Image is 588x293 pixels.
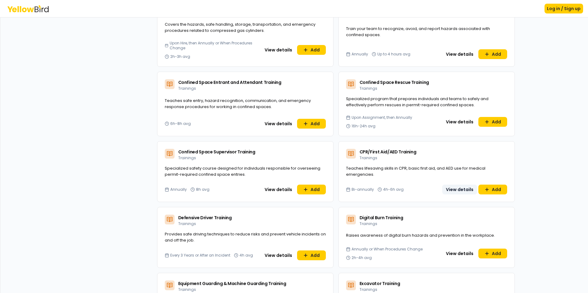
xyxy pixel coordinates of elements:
span: Defensive Driver Training [178,215,232,221]
button: Add [297,250,326,260]
span: Trainings [178,155,196,160]
button: Add [478,185,507,194]
span: Up to 4 hours avg [377,52,410,57]
button: Add [297,185,326,194]
span: Upon Hire, then Annually or When Procedures Change [170,41,258,51]
span: Annually or When Procedures Change [352,247,423,252]
span: Trainings [178,287,196,292]
span: Annually [170,187,187,192]
span: Bi-annually [352,187,374,192]
span: 6h-8h avg [170,121,191,126]
span: Digital Burn Training [360,215,403,221]
span: Confined Space Supervisor Training [178,149,255,155]
button: View details [442,117,477,127]
button: View details [261,250,296,260]
button: Add [478,249,507,258]
span: Every 3 Years or After an Incident [170,253,230,258]
button: View details [261,45,296,55]
span: Trainings [360,86,377,91]
button: Add [478,117,507,127]
button: View details [261,185,296,194]
span: Raises awareness of digital burn hazards and prevention in the workplace. [346,232,495,238]
button: View details [261,119,296,129]
button: Log in / Sign up [545,4,583,13]
span: Trainings [178,86,196,91]
span: 16h-24h avg [352,124,375,129]
span: CPR/First Aid/AED Training [360,149,417,155]
span: 2h-3h avg [170,54,190,59]
span: Equipment Guarding & Machine Guarding Training [178,280,286,287]
button: Add [297,45,326,55]
button: View details [442,185,477,194]
span: Annually [352,52,368,57]
span: Provides safe driving techniques to reduce risks and prevent vehicle incidents on and off the job. [165,231,326,243]
span: Trainings [360,155,377,160]
button: Add [297,119,326,129]
button: Add [478,49,507,59]
span: Trainings [360,221,377,226]
button: View details [442,49,477,59]
span: Trainings [360,287,377,292]
span: 2h-4h avg [352,255,372,260]
span: Covers the hazards, safe handling, storage, transportation, and emergency procedures related to c... [165,21,315,33]
span: Confined Space Entrant and Attendant Training [178,79,281,85]
span: Teaches safe entry, hazard recognition, communication, and emergency response procedures for work... [165,98,311,110]
span: Train your team to recognize, avoid, and report hazards associated with confined spaces. [346,26,490,38]
span: Excavator Training [360,280,400,287]
span: Confined Space Rescue Training [360,79,429,85]
button: View details [442,249,477,258]
span: 4h avg [239,253,253,258]
span: 8h avg [196,187,209,192]
span: Teaches lifesaving skills in CPR, basic first aid, and AED use for medical emergencies. [346,165,485,177]
span: Specialized safety course designed for individuals responsible for overseeing permit-required con... [165,165,320,177]
span: Trainings [178,221,196,226]
span: Specialized program that prepares individuals and teams to safely and effectively perform rescues... [346,96,488,108]
span: Upon Assignment, then Annually [352,115,412,120]
span: 4h-6h avg [383,187,404,192]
